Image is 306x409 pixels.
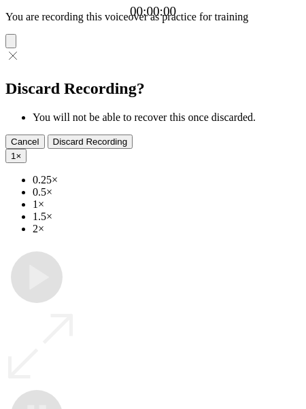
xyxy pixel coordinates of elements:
li: 1× [33,198,301,211]
p: You are recording this voiceover as practice for training [5,11,301,23]
li: 1.5× [33,211,301,223]
button: Discard Recording [48,135,133,149]
button: 1× [5,149,27,163]
li: 2× [33,223,301,235]
span: 1 [11,151,16,161]
li: 0.25× [33,174,301,186]
button: Cancel [5,135,45,149]
a: 00:00:00 [130,4,176,19]
h2: Discard Recording? [5,79,301,98]
li: 0.5× [33,186,301,198]
li: You will not be able to recover this once discarded. [33,111,301,124]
